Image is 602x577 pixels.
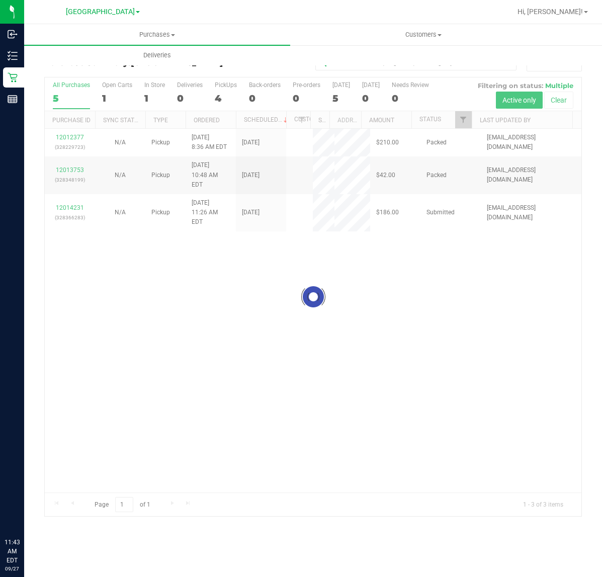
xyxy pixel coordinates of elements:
[8,94,18,104] inline-svg: Reports
[24,30,290,39] span: Purchases
[291,30,556,39] span: Customers
[290,24,556,45] a: Customers
[8,51,18,61] inline-svg: Inventory
[66,8,135,16] span: [GEOGRAPHIC_DATA]
[130,51,185,60] span: Deliveries
[518,8,583,16] span: Hi, [PERSON_NAME]!
[24,24,290,45] a: Purchases
[8,72,18,83] inline-svg: Retail
[5,538,20,565] p: 11:43 AM EDT
[10,497,40,527] iframe: Resource center
[5,565,20,572] p: 09/27
[8,29,18,39] inline-svg: Inbound
[24,45,290,66] a: Deliveries
[44,58,223,67] h3: Purchase Summary:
